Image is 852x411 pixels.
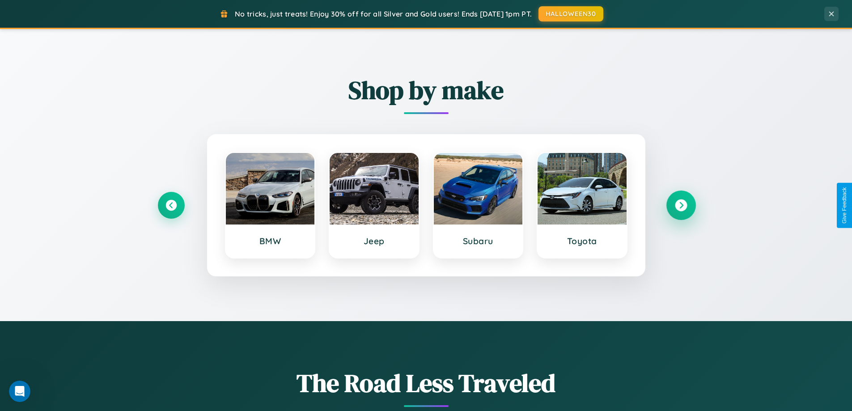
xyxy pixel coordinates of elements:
h3: Toyota [547,236,618,246]
iframe: Intercom live chat [9,381,30,402]
h1: The Road Less Traveled [158,366,695,400]
h3: Subaru [443,236,514,246]
h3: Jeep [339,236,410,246]
h2: Shop by make [158,73,695,107]
div: Give Feedback [841,187,848,224]
button: HALLOWEEN30 [538,6,603,21]
h3: BMW [235,236,306,246]
span: No tricks, just treats! Enjoy 30% off for all Silver and Gold users! Ends [DATE] 1pm PT. [235,9,532,18]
